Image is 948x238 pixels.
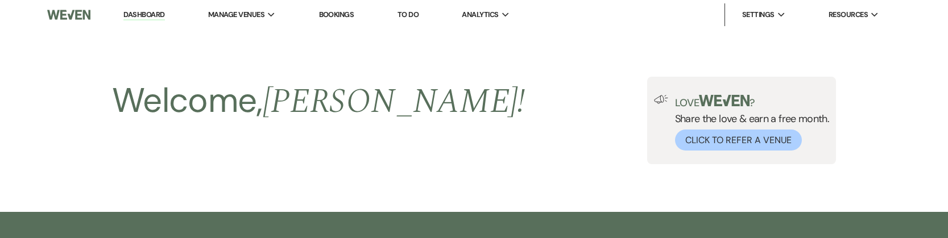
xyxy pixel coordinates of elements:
[462,9,498,20] span: Analytics
[829,9,868,20] span: Resources
[742,9,775,20] span: Settings
[675,130,802,151] button: Click to Refer a Venue
[398,10,419,19] a: To Do
[319,10,354,19] a: Bookings
[112,77,525,126] h2: Welcome,
[654,95,668,104] img: loud-speaker-illustration.svg
[699,95,750,106] img: weven-logo-green.svg
[208,9,264,20] span: Manage Venues
[123,10,164,20] a: Dashboard
[47,3,90,27] img: Weven Logo
[263,76,525,128] span: [PERSON_NAME] !
[668,95,830,151] div: Share the love & earn a free month.
[675,95,830,108] p: Love ?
